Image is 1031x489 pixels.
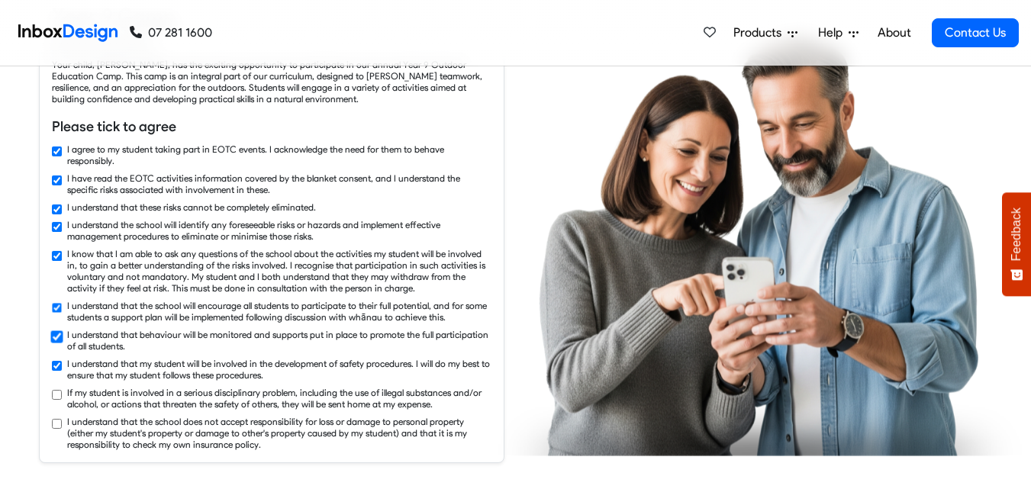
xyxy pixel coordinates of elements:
[67,143,491,166] label: I agree to my student taking part in EOTC events. I acknowledge the need for them to behave respo...
[67,416,491,450] label: I understand that the school does not accept responsibility for loss or damage to personal proper...
[52,117,491,137] h6: Please tick to agree
[67,300,491,323] label: I understand that the school will encourage all students to participate to their full potential, ...
[932,18,1019,47] a: Contact Us
[67,387,491,410] label: If my student is involved in a serious disciplinary problem, including the use of illegal substan...
[67,329,491,352] label: I understand that behaviour will be monitored and supports put in place to promote the full parti...
[67,201,316,213] label: I understand that these risks cannot be completely eliminated.
[52,36,491,105] div: Dear Parents/Guardians, Your child, [PERSON_NAME], has the exciting opportunity to participate in...
[1010,208,1023,261] span: Feedback
[498,33,1021,455] img: parents_using_phone.png
[67,358,491,381] label: I understand that my student will be involved in the development of safety procedures. I will do ...
[1002,192,1031,296] button: Feedback - Show survey
[873,18,915,48] a: About
[67,248,491,294] label: I know that I am able to ask any questions of the school about the activities my student will be ...
[733,24,788,42] span: Products
[67,172,491,195] label: I have read the EOTC activities information covered by the blanket consent, and I understand the ...
[812,18,865,48] a: Help
[67,219,491,242] label: I understand the school will identify any foreseeable risks or hazards and implement effective ma...
[727,18,804,48] a: Products
[818,24,849,42] span: Help
[130,24,212,42] a: 07 281 1600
